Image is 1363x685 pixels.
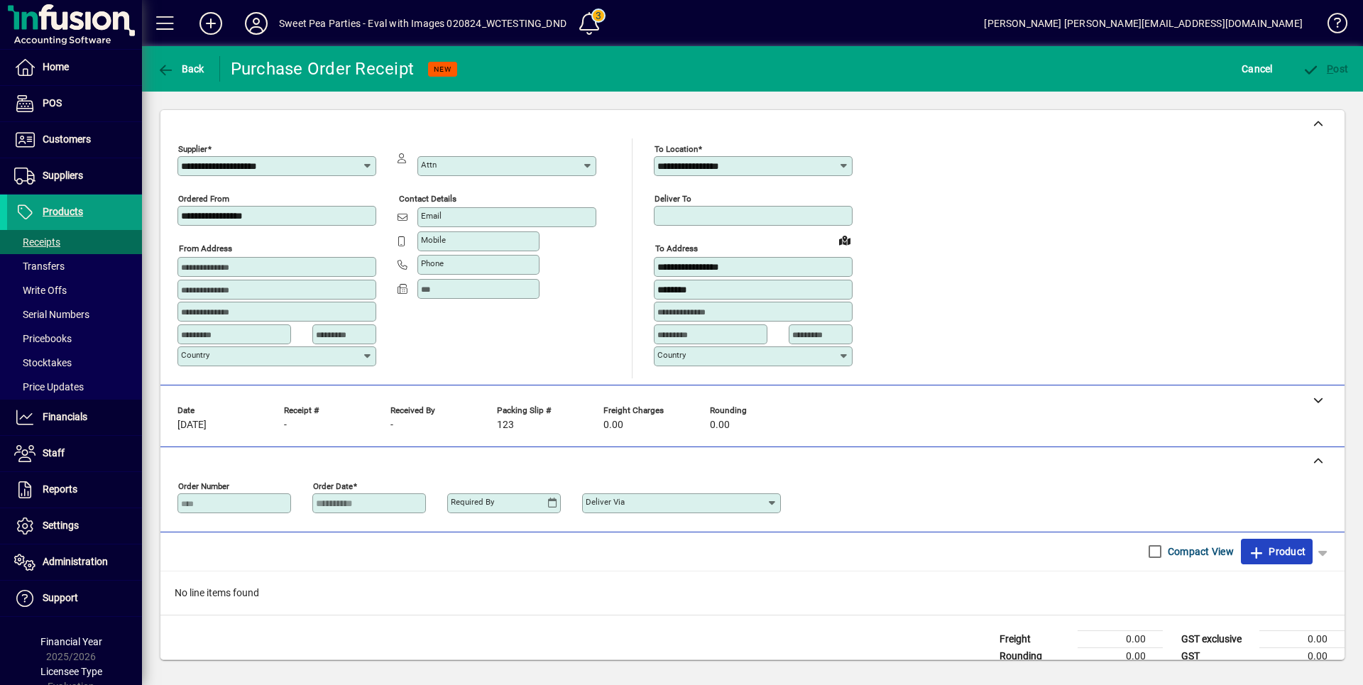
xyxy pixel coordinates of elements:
span: POS [43,97,62,109]
a: POS [7,86,142,121]
span: Back [157,63,204,75]
a: View on map [833,229,856,251]
mat-label: Country [657,350,686,360]
span: Write Offs [14,285,67,296]
span: ost [1303,63,1349,75]
div: Sweet Pea Parties - Eval with Images 020824_WCTESTING_DND [279,12,566,35]
td: 0.00 [1078,630,1163,647]
td: 0.00 [1259,630,1345,647]
a: Reports [7,472,142,508]
span: P [1327,63,1333,75]
label: Compact View [1165,544,1234,559]
span: Cancel [1242,57,1273,80]
span: Reports [43,483,77,495]
span: Financial Year [40,636,102,647]
mat-label: Supplier [178,144,207,154]
mat-label: Required by [451,497,494,507]
span: Suppliers [43,170,83,181]
span: - [284,420,287,431]
mat-label: Mobile [421,235,446,245]
span: Support [43,592,78,603]
span: Home [43,61,69,72]
span: Licensee Type [40,666,102,677]
span: Customers [43,133,91,145]
span: [DATE] [177,420,207,431]
button: Cancel [1238,56,1276,82]
span: 0.00 [710,420,730,431]
span: 0.00 [603,420,623,431]
div: [PERSON_NAME] [PERSON_NAME][EMAIL_ADDRESS][DOMAIN_NAME] [984,12,1303,35]
a: Price Updates [7,375,142,399]
mat-label: Email [421,211,442,221]
a: Administration [7,544,142,580]
a: Suppliers [7,158,142,194]
span: Transfers [14,261,65,272]
button: Add [188,11,234,36]
span: Product [1248,540,1305,563]
mat-label: Deliver via [586,497,625,507]
span: Settings [43,520,79,531]
td: Freight [992,630,1078,647]
a: Pricebooks [7,327,142,351]
a: Support [7,581,142,616]
a: Serial Numbers [7,302,142,327]
a: Customers [7,122,142,158]
td: GST [1174,647,1259,664]
a: Staff [7,436,142,471]
mat-label: Attn [421,160,437,170]
a: Settings [7,508,142,544]
div: Purchase Order Receipt [231,57,415,80]
mat-label: Order date [313,481,353,491]
mat-label: Order number [178,481,229,491]
a: Receipts [7,230,142,254]
a: Home [7,50,142,85]
mat-label: Ordered from [178,194,229,204]
span: 123 [497,420,514,431]
app-page-header-button: Back [142,56,220,82]
td: 0.00 [1078,647,1163,664]
span: Stocktakes [14,357,72,368]
a: Transfers [7,254,142,278]
a: Knowledge Base [1317,3,1345,49]
td: 0.00 [1259,647,1345,664]
button: Profile [234,11,279,36]
span: NEW [434,65,451,74]
mat-label: Deliver To [655,194,691,204]
mat-label: To location [655,144,698,154]
span: Products [43,206,83,217]
mat-label: Country [181,350,209,360]
a: Stocktakes [7,351,142,375]
span: Pricebooks [14,333,72,344]
td: GST exclusive [1174,630,1259,647]
button: Product [1241,539,1313,564]
button: Back [153,56,208,82]
span: Administration [43,556,108,567]
span: Financials [43,411,87,422]
span: Receipts [14,236,60,248]
mat-label: Phone [421,258,444,268]
span: Serial Numbers [14,309,89,320]
a: Write Offs [7,278,142,302]
a: Financials [7,400,142,435]
td: Rounding [992,647,1078,664]
span: Price Updates [14,381,84,393]
div: No line items found [160,571,1345,615]
button: Post [1299,56,1352,82]
span: - [390,420,393,431]
span: Staff [43,447,65,459]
